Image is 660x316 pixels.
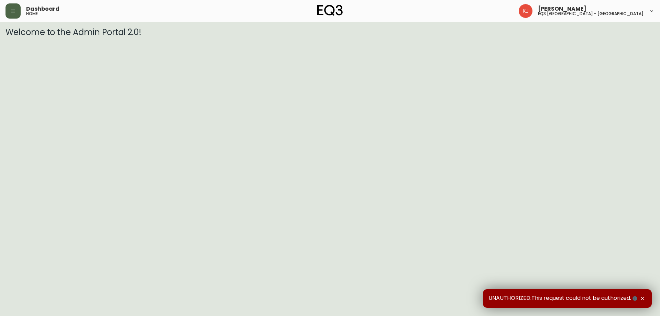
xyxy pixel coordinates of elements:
[519,4,532,18] img: 24a625d34e264d2520941288c4a55f8e
[538,12,643,16] h5: eq3 [GEOGRAPHIC_DATA] - [GEOGRAPHIC_DATA]
[488,295,639,302] span: UNAUTHORIZED:This request could not be authorized.
[538,6,586,12] span: [PERSON_NAME]
[26,12,38,16] h5: home
[5,28,654,37] h3: Welcome to the Admin Portal 2.0!
[317,5,343,16] img: logo
[26,6,59,12] span: Dashboard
